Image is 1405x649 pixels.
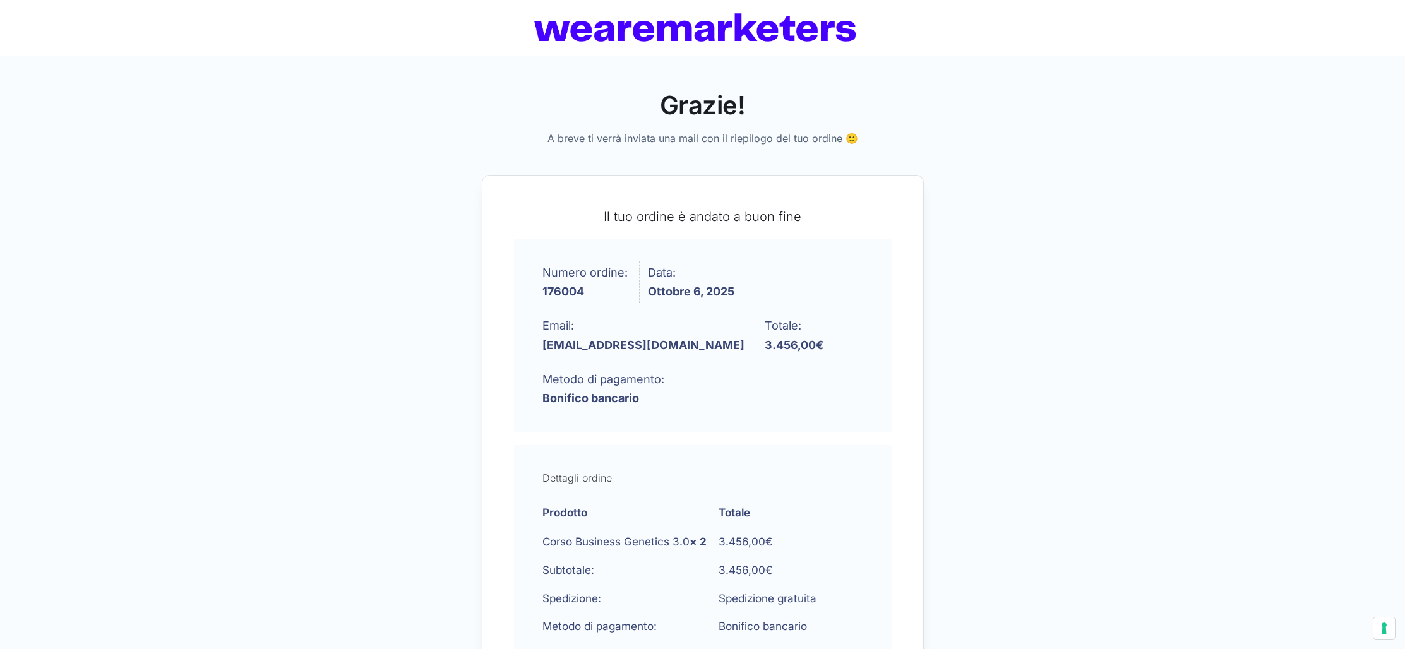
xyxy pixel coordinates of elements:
li: Data: [648,261,746,304]
bdi: 3.456,00 [765,338,823,352]
li: Metodo di pagamento: [542,368,664,410]
th: Subtotale: [542,556,719,584]
iframe: Customerly Messenger Launcher [10,600,48,638]
p: Il tuo ordine è andato a buon fine [514,207,892,226]
strong: × 2 [690,535,707,548]
span: € [765,563,772,576]
td: Bonifico bancario [719,612,863,640]
li: Totale: [765,314,835,357]
td: Corso Business Genetics 3.0 [542,527,719,556]
td: Spedizione gratuita [719,584,863,612]
strong: 176004 [542,286,628,297]
h2: Dettagli ordine [542,462,863,494]
bdi: 3.456,00 [719,535,772,548]
strong: Bonifico bancario [542,393,664,404]
th: Prodotto [542,499,719,527]
p: A breve ti verrà inviata una mail con il riepilogo del tuo ordine 🙂 [513,131,892,147]
span: € [816,338,823,352]
h2: Grazie! [482,93,924,118]
th: Metodo di pagamento: [542,612,719,640]
li: Email: [542,314,756,357]
span: 3.456,00 [719,563,772,576]
strong: Ottobre 6, 2025 [648,286,734,297]
span: € [765,535,772,548]
strong: [EMAIL_ADDRESS][DOMAIN_NAME] [542,340,744,351]
button: Le tue preferenze relative al consenso per le tecnologie di tracciamento [1373,617,1395,639]
li: Numero ordine: [542,261,640,304]
th: Totale [719,499,863,527]
th: Spedizione: [542,584,719,612]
